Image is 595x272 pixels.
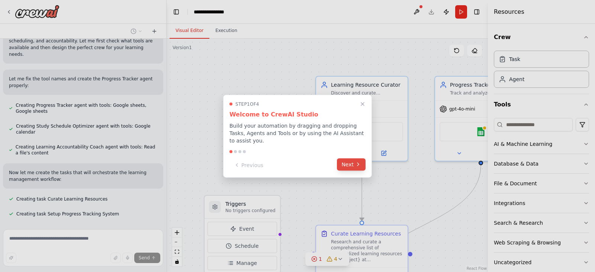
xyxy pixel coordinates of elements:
p: Build your automation by dragging and dropping Tasks, Agents and Tools or by using the AI Assista... [229,122,366,144]
span: Step 1 of 4 [235,101,259,107]
h3: Welcome to CrewAI Studio [229,110,366,119]
button: Hide left sidebar [171,7,181,17]
button: Next [337,158,366,170]
button: Close walkthrough [358,99,367,108]
button: Previous [229,159,268,171]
